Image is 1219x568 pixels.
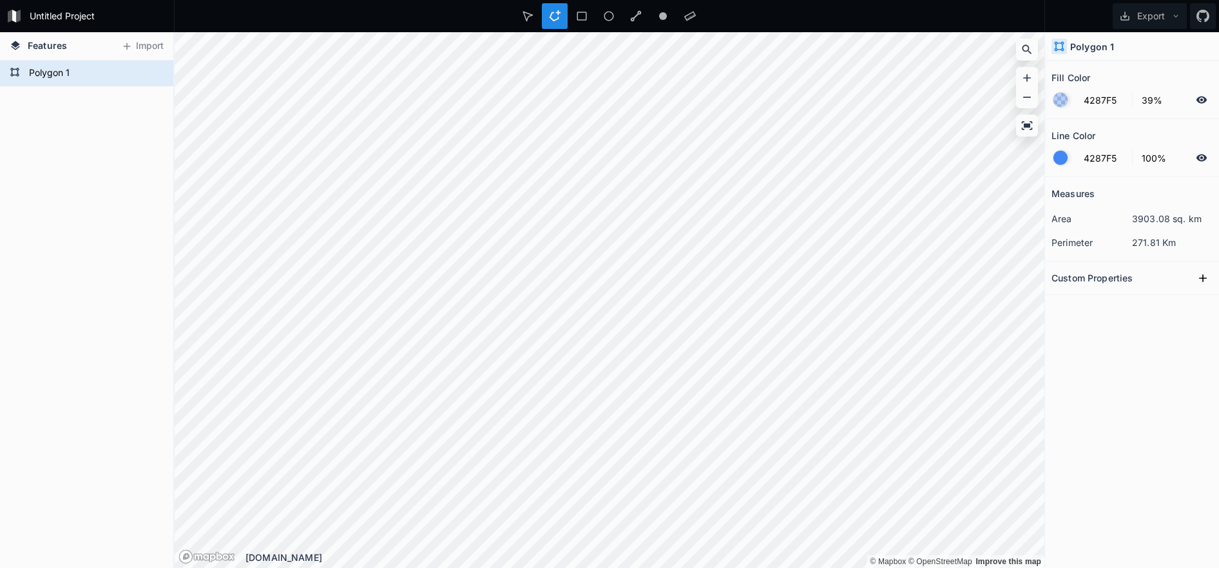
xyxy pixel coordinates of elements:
[115,36,170,57] button: Import
[1070,40,1114,53] h4: Polygon 1
[1051,212,1132,225] dt: area
[975,557,1041,566] a: Map feedback
[28,39,67,52] span: Features
[178,549,235,564] a: Mapbox logo
[1051,126,1095,146] h2: Line Color
[245,551,1044,564] div: [DOMAIN_NAME]
[870,557,906,566] a: Mapbox
[1113,3,1187,29] button: Export
[1132,236,1213,249] dd: 271.81 Km
[1132,212,1213,225] dd: 3903.08 sq. km
[1051,236,1132,249] dt: perimeter
[1051,68,1090,88] h2: Fill Color
[908,557,972,566] a: OpenStreetMap
[1051,184,1095,204] h2: Measures
[1051,268,1133,288] h2: Custom Properties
